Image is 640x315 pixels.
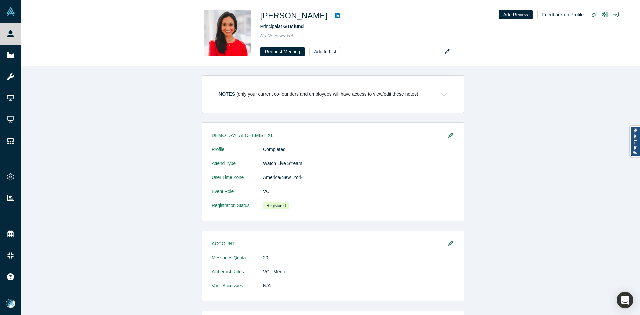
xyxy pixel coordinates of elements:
button: Add to List [309,47,341,56]
dd: Completed [263,146,454,153]
img: Alchemist Vault Logo [6,7,15,16]
dt: Alchemist Roles [212,268,263,282]
button: Feedback on Profile [537,10,588,19]
dd: America/New_York [263,174,454,181]
dd: Watch Live Stream [263,160,454,167]
dd: 20 [263,254,454,261]
h3: Demo Day: Alchemist XL [212,132,445,139]
button: Add Review [499,10,533,19]
p: (only your current co-founders and employees will have access to view/edit these notes) [236,91,418,97]
dt: Event Role [212,188,263,202]
dd: N/A [263,282,454,289]
span: No Reviews Yet [260,33,293,38]
dt: Registration Status [212,202,263,216]
dd: VC · Mentor [263,268,454,275]
dt: Vault Access/es [212,282,263,296]
button: Request Meeting [260,47,305,56]
dd: VC [263,188,454,195]
dt: Messages Quota [212,254,263,268]
h1: [PERSON_NAME] [260,10,328,22]
img: Vaibhavi Nesarikar's Profile Image [204,10,251,56]
dt: User Time Zone [212,174,263,188]
dt: Attend Type [212,160,263,174]
h3: Notes [219,91,235,98]
img: Mia Scott's Account [6,299,15,308]
button: Notes (only your current co-founders and employees will have access to view/edit these notes) [212,85,454,103]
a: GTMfund [283,24,304,29]
span: Principal at [260,24,304,29]
span: Registered [263,202,289,209]
dt: Profile [212,146,263,160]
h3: Account [212,240,445,247]
a: Report a bug! [630,126,640,157]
